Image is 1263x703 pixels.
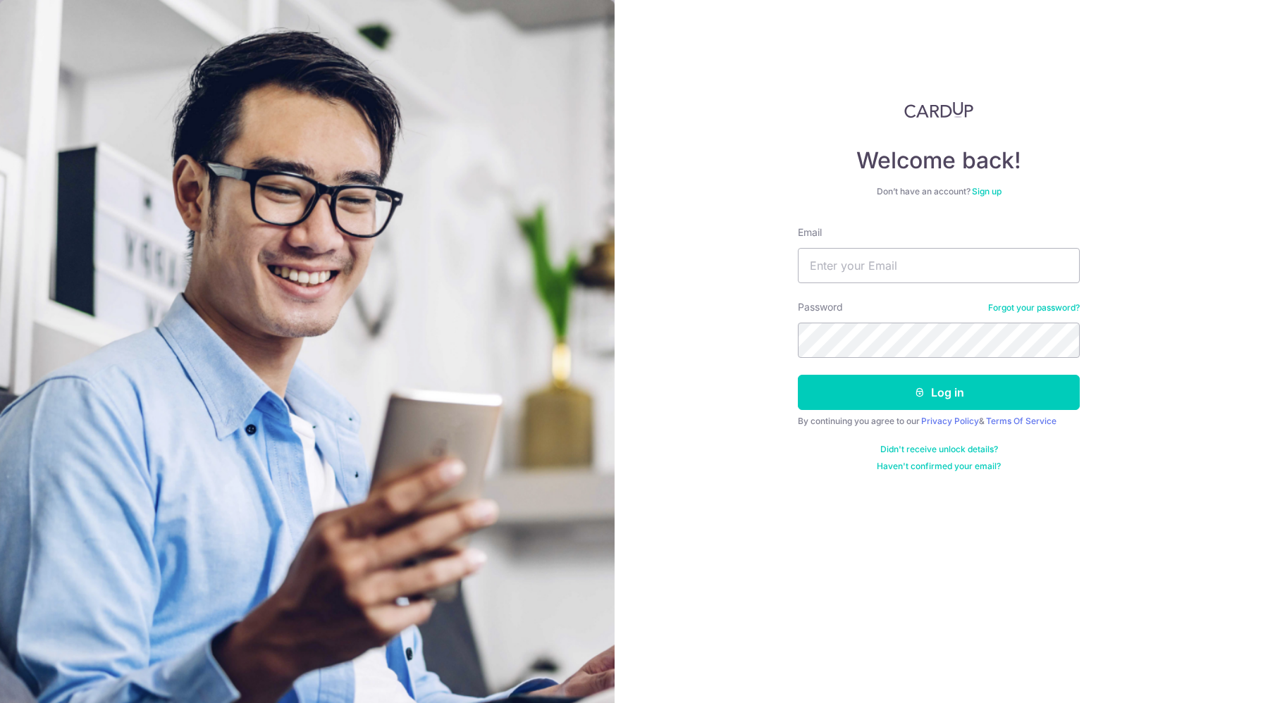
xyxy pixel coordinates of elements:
[880,444,998,455] a: Didn't receive unlock details?
[972,186,1002,197] a: Sign up
[988,302,1080,313] a: Forgot your password?
[798,416,1080,427] div: By continuing you agree to our &
[877,461,1001,472] a: Haven't confirmed your email?
[798,225,822,239] label: Email
[986,416,1056,426] a: Terms Of Service
[798,248,1080,283] input: Enter your Email
[921,416,979,426] a: Privacy Policy
[798,186,1080,197] div: Don’t have an account?
[798,375,1080,410] button: Log in
[798,147,1080,175] h4: Welcome back!
[798,300,843,314] label: Password
[904,101,973,118] img: CardUp Logo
